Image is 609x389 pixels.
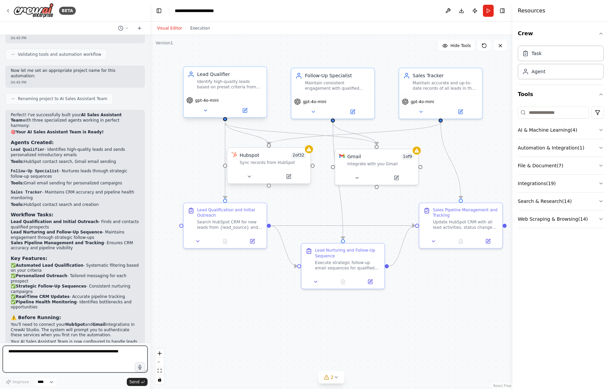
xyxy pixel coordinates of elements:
[155,366,164,375] button: fit view
[518,139,604,157] button: Automation & Integration(1)
[16,284,86,289] strong: Strategic Follow-Up Sequences
[389,222,415,270] g: Edge from 97b29a90-d26c-485e-9750-fc6c04c96f23 to 2af3de20-ff53-482e-8046-e4240216e5ec
[65,322,85,327] strong: HubSpot
[315,248,380,258] div: Lead Nurturing and Follow-Up Sequence
[231,152,237,157] img: HubSpot
[222,123,228,199] g: Edge from e496e27a-c1b9-4872-82c0-ce561fbb7bbc to 8b7bc2ed-09ec-4c93-9833-0a0cc016f989
[303,99,326,104] span: gpt-4o-mini
[305,80,370,91] div: Maintain consistent engagement with qualified leads from {company_name} through personalized foll...
[270,172,308,180] button: Open in side panel
[329,123,380,145] g: Edge from 3dc908bf-a99b-4162-a92c-9b2d567a7215 to 8ca886d0-d8da-4b98-ad25-12f69ef4b0ba
[135,362,145,372] button: Click to speak your automation idea
[129,379,140,385] span: Send
[186,24,214,32] button: Execution
[315,260,380,271] div: Execute strategic follow-up email sequences for qualified leads based on their engagement level a...
[11,159,24,164] strong: Tools:
[11,322,140,338] p: You'll need to connect your and integrations in CrewAI Studio. The system will prompt you to auth...
[518,192,604,210] button: Search & Research(14)
[11,230,102,234] strong: Lead Nurturing and Follow-Up Sequence
[518,7,545,15] h4: Resources
[227,148,311,185] div: HubSpotHubspot2of32Sync records from HubSpot
[226,106,264,115] button: Open in side panel
[532,50,542,57] div: Task
[11,113,140,128] p: Perfect! I've successfully built your with three specialized agents working in perfect harmony:
[291,68,375,119] div: Follow-Up SpecialistMaintain consistent engagement with qualified leads from {company_name} throu...
[271,222,297,270] g: Edge from 8b7bc2ed-09ec-4c93-9833-0a0cc016f989 to 97b29a90-d26c-485e-9750-fc6c04c96f23
[518,43,604,85] div: Crew
[266,123,444,145] g: Edge from bbe703d3-5394-4dcc-816f-7b501979b80e to bf125ec8-bddd-4091-b1a1-4a7dce207187
[11,169,140,179] p: - Nurtures leads through strategic follow-up sequences
[339,153,345,159] img: Gmail
[183,68,267,119] div: Lead QualifierIdentify high-quality leads based on preset criteria from {lead_source} and initiat...
[197,207,263,218] div: Lead Qualification and Initial Outreach
[347,153,361,160] div: Gmail
[59,7,76,15] div: BETA
[156,40,173,46] div: Version 1
[155,358,164,366] button: zoom out
[377,174,415,182] button: Open in side panel
[93,322,106,327] strong: Gmail
[127,378,148,386] button: Send
[18,52,101,57] span: Validating tools and automation workflow
[153,24,186,32] button: Visual Editor
[518,210,604,228] button: Web Scraping & Browsing(14)
[493,384,511,388] a: React Flow attribution
[11,140,54,145] strong: Agents Created:
[438,40,475,51] button: Hide Tools
[222,123,272,145] g: Edge from e496e27a-c1b9-4872-82c0-ce561fbb7bbc to bf125ec8-bddd-4091-b1a1-4a7dce207187
[358,278,382,286] button: Open in side panel
[301,243,385,289] div: Lead Nurturing and Follow-Up SequenceExecute strategic follow-up email sequences for qualified le...
[197,219,263,230] div: Search HubSpot CRM for new leads from {lead_source} and qualify them based on company size, indus...
[211,237,239,245] button: No output available
[291,152,307,159] span: Number of enabled actions
[441,108,479,116] button: Open in side panel
[11,80,140,85] div: 04:49 PM
[11,181,140,186] li: Gmail email sending for personalized campaigns
[11,241,104,245] strong: Sales Pipeline Management and Tracking
[11,181,24,185] strong: Tools:
[222,123,380,145] g: Edge from e496e27a-c1b9-4872-82c0-ce561fbb7bbc to 8ca886d0-d8da-4b98-ad25-12f69ef4b0ba
[16,300,77,304] strong: Pipeline Health Monitoring
[11,147,45,152] code: Lead Qualifier
[154,6,164,15] button: Hide left sidebar
[477,237,500,245] button: Open in side panel
[11,202,140,208] li: HubSpot contact search and creation
[498,6,507,15] button: Hide right sidebar
[11,339,140,355] p: Your AI Sales Assistant Team is now configured to handle leads from initial contact through closi...
[239,152,259,159] div: Hubspot
[11,159,140,165] li: HubSpot contact search, Gmail email sending
[16,263,84,268] strong: Automated Lead Qualification
[518,175,604,192] button: Integrations(19)
[155,375,164,384] button: toggle interactivity
[401,153,414,160] span: Number of enabled actions
[518,85,604,104] button: Tools
[329,278,357,286] button: No output available
[518,24,604,43] button: Crew
[175,7,227,14] nav: breadcrumb
[11,36,140,41] div: 04:49 PM
[11,230,140,240] li: - Maintains engagement through strategic follow-ups
[134,24,145,32] button: Start a new chat
[11,256,47,261] strong: Key Features:
[197,71,263,78] div: Lead Qualifier
[305,72,370,79] div: Follow-Up Specialist
[11,169,59,174] code: Follow-Up Specialist
[183,203,267,249] div: Lead Qualification and Initial OutreachSearch HubSpot CRM for new leads from {lead_source} and qu...
[411,99,434,104] span: gpt-4o-mini
[398,68,483,119] div: Sales TrackerMaintain accurate and up-to-date records of all leads in the CRM system for {company...
[155,349,164,384] div: React Flow controls
[331,374,334,381] span: 2
[334,108,372,116] button: Open in side panel
[155,349,164,358] button: zoom in
[447,237,475,245] button: No output available
[239,160,306,165] div: Sync records from HubSpot
[450,43,471,48] span: Hide Tools
[197,79,263,90] div: Identify high-quality leads based on preset criteria from {lead_source} and initiate contact with...
[11,113,122,123] strong: AI Sales Assistant Team
[518,121,604,139] button: AI & Machine Learning(4)
[115,24,131,32] button: Switch to previous chat
[11,68,140,79] p: Now let me set an appropriate project name for this automation:
[11,263,140,310] p: ✅ - Systematic filtering based on your criteria ✅ - Tailored messaging for each prospect ✅ - Cons...
[18,96,107,101] span: Renaming project to AI Sales Assistant Team
[11,241,140,251] li: - Ensures CRM accuracy and pipeline visibility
